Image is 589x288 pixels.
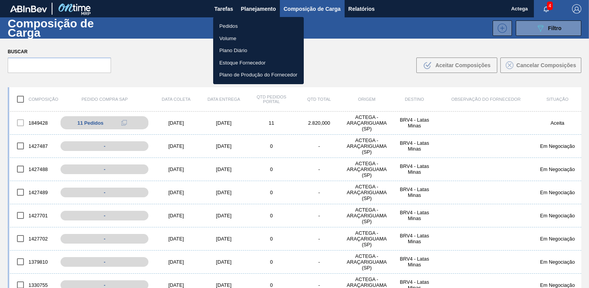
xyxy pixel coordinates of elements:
a: Estoque Fornecedor [213,57,304,69]
a: Pedidos [213,20,304,32]
a: Volume [213,32,304,45]
a: Plano de Produção do Fornecedor [213,69,304,81]
a: Plano Diário [213,44,304,57]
